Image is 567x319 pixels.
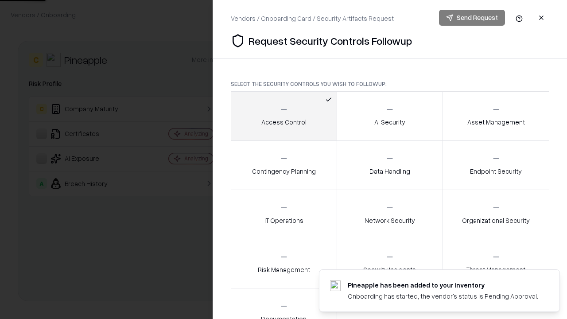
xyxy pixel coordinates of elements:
p: Risk Management [258,265,310,274]
p: AI Security [374,117,405,127]
button: Endpoint Security [443,140,549,190]
button: Data Handling [337,140,443,190]
button: IT Operations [231,190,337,239]
img: pineappleenergy.com [330,280,341,291]
button: Security Incidents [337,239,443,288]
p: Access Control [261,117,307,127]
p: Network Security [365,216,415,225]
button: Network Security [337,190,443,239]
button: Organizational Security [443,190,549,239]
button: Risk Management [231,239,337,288]
button: AI Security [337,91,443,141]
p: Organizational Security [462,216,530,225]
p: Security Incidents [363,265,416,274]
button: Threat Management [443,239,549,288]
p: Data Handling [369,167,410,176]
p: Asset Management [467,117,525,127]
p: Request Security Controls Followup [249,34,412,48]
div: Vendors / Onboarding Card / Security Artifacts Request [231,14,394,23]
p: Contingency Planning [252,167,316,176]
button: Access Control [231,91,337,141]
button: Asset Management [443,91,549,141]
button: Contingency Planning [231,140,337,190]
p: IT Operations [264,216,303,225]
div: Onboarding has started, the vendor's status is Pending Approval. [348,292,538,301]
p: Select the security controls you wish to followup: [231,80,549,88]
div: Pineapple has been added to your inventory [348,280,538,290]
p: Endpoint Security [470,167,522,176]
p: Threat Management [466,265,525,274]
